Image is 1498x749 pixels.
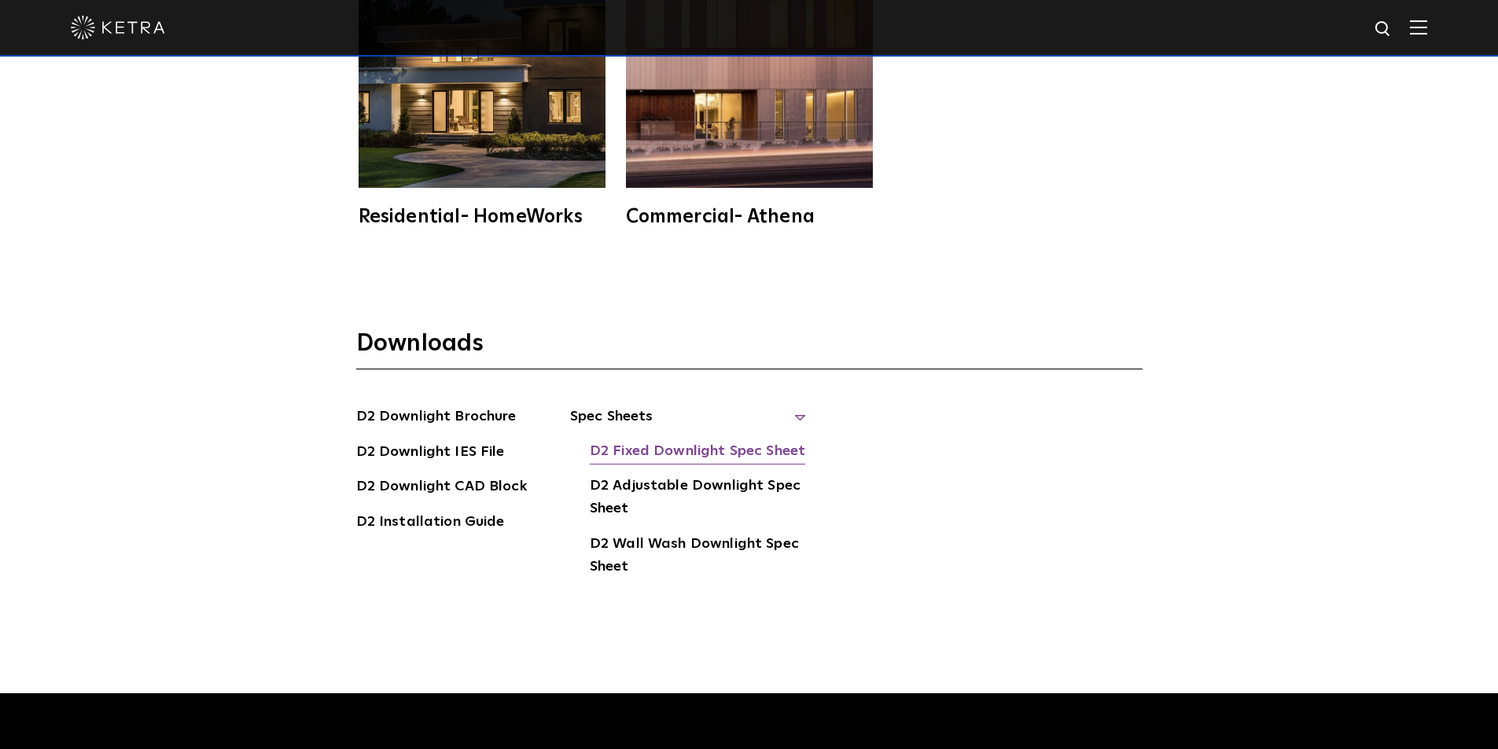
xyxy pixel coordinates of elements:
[590,533,806,581] a: D2 Wall Wash Downlight Spec Sheet
[356,406,517,431] a: D2 Downlight Brochure
[356,329,1143,369] h3: Downloads
[590,475,806,523] a: D2 Adjustable Downlight Spec Sheet
[71,16,165,39] img: ketra-logo-2019-white
[1410,20,1427,35] img: Hamburger%20Nav.svg
[1374,20,1393,39] img: search icon
[590,440,805,465] a: D2 Fixed Downlight Spec Sheet
[570,406,806,440] span: Spec Sheets
[626,207,873,226] div: Commercial- Athena
[359,207,605,226] div: Residential- HomeWorks
[356,475,527,501] a: D2 Downlight CAD Block
[356,511,505,536] a: D2 Installation Guide
[356,441,505,466] a: D2 Downlight IES File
